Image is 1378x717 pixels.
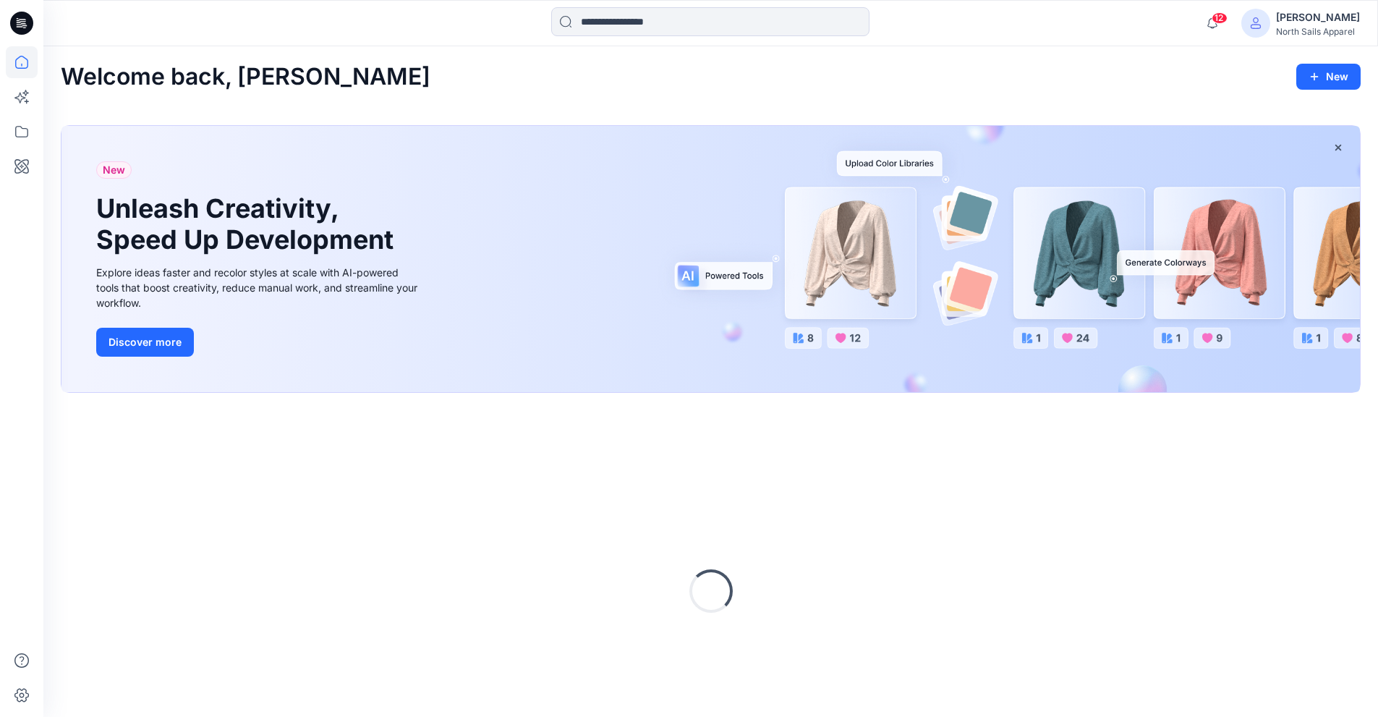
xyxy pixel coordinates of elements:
[61,64,430,90] h2: Welcome back, [PERSON_NAME]
[1250,17,1262,29] svg: avatar
[96,193,400,255] h1: Unleash Creativity, Speed Up Development
[1296,64,1361,90] button: New
[1276,26,1360,37] div: North Sails Apparel
[96,265,422,310] div: Explore ideas faster and recolor styles at scale with AI-powered tools that boost creativity, red...
[103,161,125,179] span: New
[1212,12,1228,24] span: 12
[96,328,194,357] button: Discover more
[96,328,422,357] a: Discover more
[1276,9,1360,26] div: [PERSON_NAME]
